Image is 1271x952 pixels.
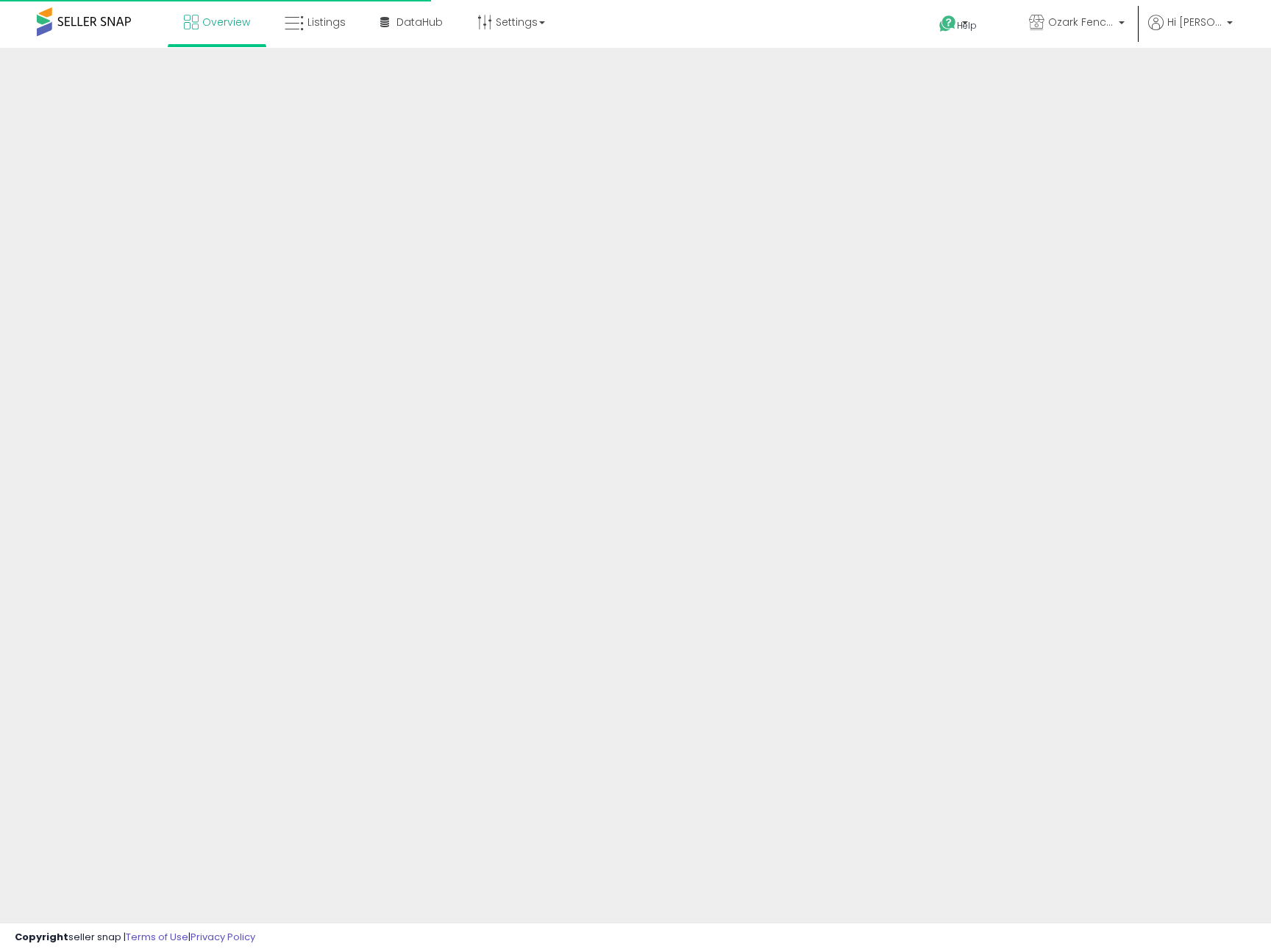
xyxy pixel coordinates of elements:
[1048,15,1114,29] span: Ozark Fence & Supply
[202,15,250,29] span: Overview
[928,4,1005,48] a: Help
[957,19,977,32] span: Help
[396,15,443,29] span: DataHub
[1167,15,1222,29] span: Hi [PERSON_NAME]
[939,15,957,33] i: Get Help
[307,15,346,29] span: Listings
[1148,15,1233,48] a: Hi [PERSON_NAME]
